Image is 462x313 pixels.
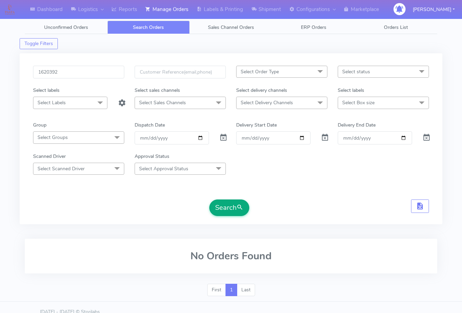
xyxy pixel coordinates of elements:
span: Select Delivery Channels [241,99,293,106]
button: [PERSON_NAME] [408,2,460,17]
span: Select status [342,68,370,75]
span: Search Orders [133,24,164,31]
span: Sales Channel Orders [208,24,254,31]
button: Search [209,199,249,216]
label: Scanned Driver [33,153,66,160]
span: Unconfirmed Orders [44,24,88,31]
input: Customer Reference(email,phone) [135,66,226,78]
span: Orders List [384,24,408,31]
label: Delivery Start Date [236,121,277,129]
h2: No Orders Found [33,250,429,262]
span: Select Labels [38,99,66,106]
span: Select Groups [38,134,68,141]
span: Select Scanned Driver [38,165,85,172]
label: Select labels [33,87,60,94]
ul: Tabs [25,21,437,34]
label: Select sales channels [135,87,180,94]
button: Toggle Filters [20,38,58,49]
label: Select delivery channels [236,87,287,94]
span: ERP Orders [301,24,326,31]
a: 1 [225,284,237,296]
span: Select Approval Status [139,165,188,172]
span: Select Box size [342,99,375,106]
label: Delivery End Date [338,121,376,129]
input: Order Id [33,66,124,78]
span: Select Sales Channels [139,99,186,106]
label: Group [33,121,46,129]
span: Select Order Type [241,68,279,75]
label: Select labels [338,87,364,94]
label: Dispatch Date [135,121,165,129]
label: Approval Status [135,153,169,160]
